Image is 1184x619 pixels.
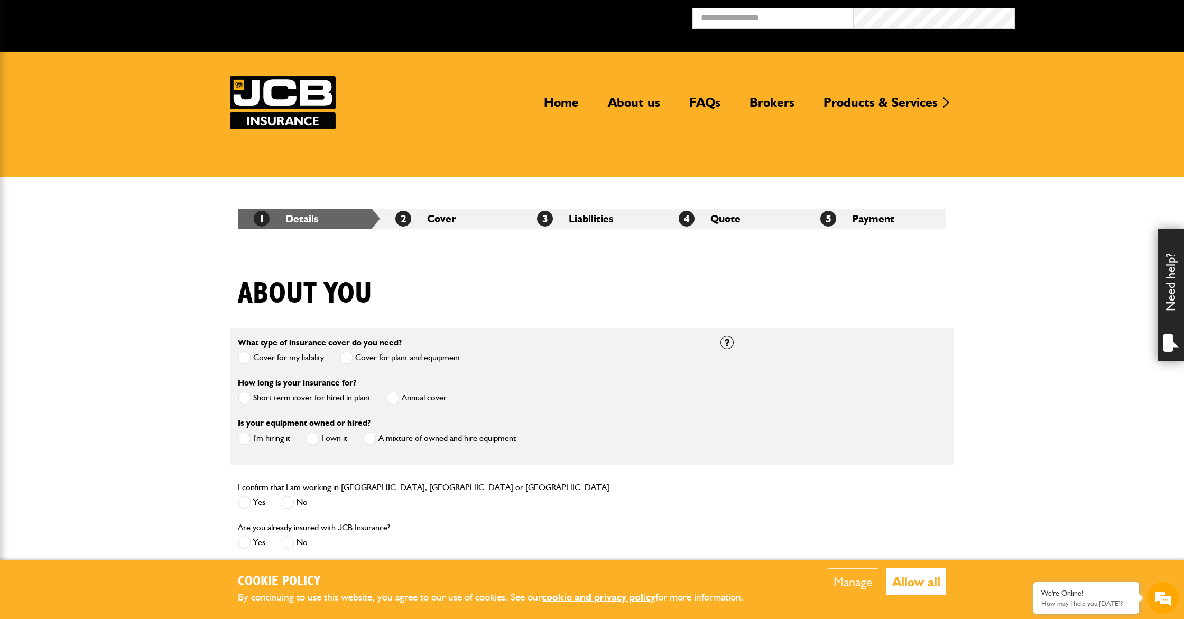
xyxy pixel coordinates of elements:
li: Payment [804,209,946,229]
label: Cover for plant and equipment [340,351,460,364]
label: I confirm that I am working in [GEOGRAPHIC_DATA], [GEOGRAPHIC_DATA] or [GEOGRAPHIC_DATA] [238,483,609,492]
button: Allow all [886,568,946,595]
label: Is your equipment owned or hired? [238,419,371,427]
label: Yes [238,536,265,549]
h2: Cookie Policy [238,574,761,590]
img: JCB Insurance Services logo [230,76,336,129]
p: By continuing to use this website, you agree to our use of cookies. See our for more information. [238,589,761,606]
label: Cover for my liability [238,351,324,364]
label: I own it [306,432,347,445]
button: Manage [828,568,878,595]
div: We're Online! [1041,589,1131,598]
label: A mixture of owned and hire equipment [363,432,516,445]
div: Need help? [1158,229,1184,361]
span: 3 [537,211,553,227]
label: Annual cover [386,391,447,405]
label: How long is your insurance for? [238,379,356,387]
a: JCB Insurance Services [230,76,336,129]
li: Quote [663,209,804,229]
p: How may I help you today? [1041,599,1131,607]
span: 1 [254,211,270,227]
a: FAQs [681,95,728,119]
label: Yes [238,496,265,509]
label: No [281,536,308,549]
span: 2 [395,211,411,227]
span: 4 [679,211,695,227]
label: Are you already insured with JCB Insurance? [238,523,390,532]
li: Cover [380,209,521,229]
span: 5 [820,211,836,227]
h1: About you [238,276,372,312]
label: What type of insurance cover do you need? [238,339,402,347]
a: Brokers [742,95,802,119]
a: Home [536,95,587,119]
li: Liabilities [521,209,663,229]
a: cookie and privacy policy [542,591,655,603]
label: I'm hiring it [238,432,290,445]
label: No [281,496,308,509]
a: About us [600,95,668,119]
li: Details [238,209,380,229]
label: Short term cover for hired in plant [238,391,371,405]
button: Broker Login [1015,8,1176,24]
a: Products & Services [816,95,946,119]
